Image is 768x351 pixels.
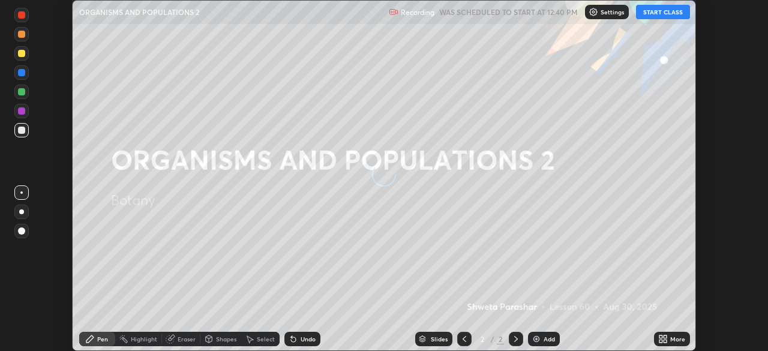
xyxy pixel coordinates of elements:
div: Select [257,336,275,342]
div: Undo [301,336,316,342]
p: Settings [601,9,624,15]
div: 2 [497,334,504,344]
div: / [491,335,494,343]
p: ORGANISMS AND POPULATIONS 2 [79,7,199,17]
div: Add [544,336,555,342]
div: Shapes [216,336,236,342]
img: recording.375f2c34.svg [389,7,398,17]
img: class-settings-icons [589,7,598,17]
div: Eraser [178,336,196,342]
button: START CLASS [636,5,690,19]
h5: WAS SCHEDULED TO START AT 12:40 PM [439,7,578,17]
div: Slides [431,336,448,342]
div: More [670,336,685,342]
div: Pen [97,336,108,342]
div: Highlight [131,336,157,342]
div: 2 [476,335,488,343]
img: add-slide-button [532,334,541,344]
p: Recording [401,8,434,17]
